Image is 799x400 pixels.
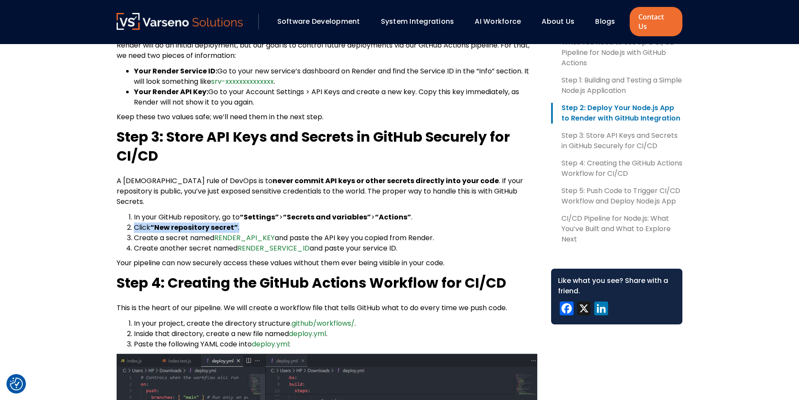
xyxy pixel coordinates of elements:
span: . If your repository is public, you’ve just exposed sensitive credentials to the world. The prope... [117,176,523,206]
span: Render will do an initial deployment, but our goal is to control future deployments via our GitHu... [117,40,529,60]
a: About Us [542,16,574,26]
b: Step 3: Store API Keys and Secrets in GitHub Securely for CI/CD [117,127,510,165]
span: Paste the following YAML code into [134,339,252,349]
div: Blogs [591,14,627,29]
span: > [279,212,283,222]
span: Click [134,222,150,232]
button: Cookie Settings [10,378,23,390]
span: Create another secret named [134,243,238,253]
a: Step 5: Push Code to Trigger CI/CD Workflow and Deploy Node.js App [551,186,682,206]
span: deploy.yml [252,339,289,349]
span: . [238,222,239,232]
span: > [371,212,375,222]
a: System Integrations [381,16,454,26]
b: “Settings” [240,212,279,222]
a: X [575,302,593,317]
a: Step 2: Deploy Your Node.js App to Render with GitHub Integration [551,103,682,124]
a: AI Workforce [475,16,521,26]
b: Step 4: Creating the GitHub Actions Workflow for CI/CD [117,273,506,292]
span: and paste your service ID. [310,243,397,253]
b: “Secrets and variables” [283,212,371,222]
b: Your Render Service ID: [134,66,217,76]
span: Inside that directory, create a new file named [134,329,289,339]
span: Go to your new service’s dashboard on Render and find the Service ID in the “Info” section. It wi... [134,66,529,86]
span: Keep these two values safe; we’ll need them in the next step. [117,112,323,122]
a: Facebook [558,302,575,317]
span: .github/workflows/ [290,318,355,328]
div: Like what you see? Share with a friend. [558,276,675,296]
span: Your pipeline can now securely access these values without them ever being visible in your code. [117,258,444,268]
span: srv-xxxxxxxxxxxxxx [211,76,274,86]
b: never commit API keys or other secrets directly into your code [273,176,499,186]
a: Step 4: Creating the GitHub Actions Workflow for CI/CD [551,158,682,179]
a: Blogs [595,16,615,26]
span: Create a secret named [134,233,214,243]
span: In your GitHub repository, go to [134,212,240,222]
span: . [326,329,327,339]
a: Step 1: Building and Testing a Simple Node.js Application [551,75,682,96]
span: RENDER_API_KEY [214,233,275,243]
a: LinkedIn [593,302,610,317]
img: Varseno Solutions – Product Engineering & IT Services [117,13,243,30]
b: “Actions” [375,212,411,222]
a: What You Need to Set Up a CI/CD Pipeline for Node.js with GitHub Actions [551,37,682,68]
b: Your Render API Key: [134,87,208,97]
a: Software Development [277,16,360,26]
span: RENDER_SERVICE_ID [238,243,310,253]
div: Software Development [273,14,372,29]
a: CI/CD Pipeline for Node.js: What You’ve Built and What to Explore Next [551,213,682,244]
span: Go to your Account Settings > API Keys and create a new key. Copy this key immediately, as Render... [134,87,519,107]
span: This is the heart of our pipeline. We will create a workflow file that tells GitHub what to do ev... [117,303,507,313]
span: In your project, create the directory structure [134,318,290,328]
span: . [355,318,356,328]
a: Step 3: Store API Keys and Secrets in GitHub Securely for CI/CD [551,130,682,151]
div: About Us [537,14,587,29]
span: . [274,76,275,86]
div: AI Workforce [470,14,533,29]
div: System Integrations [377,14,466,29]
span: A [DEMOGRAPHIC_DATA] rule of DevOps is to [117,176,273,186]
span: . [411,212,412,222]
span: and paste the API key you copied from Render. [275,233,434,243]
span: deploy.yml [289,329,326,339]
span: : [289,339,290,349]
b: “New repository secret” [150,222,238,232]
img: Revisit consent button [10,378,23,390]
a: Contact Us [630,7,682,36]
